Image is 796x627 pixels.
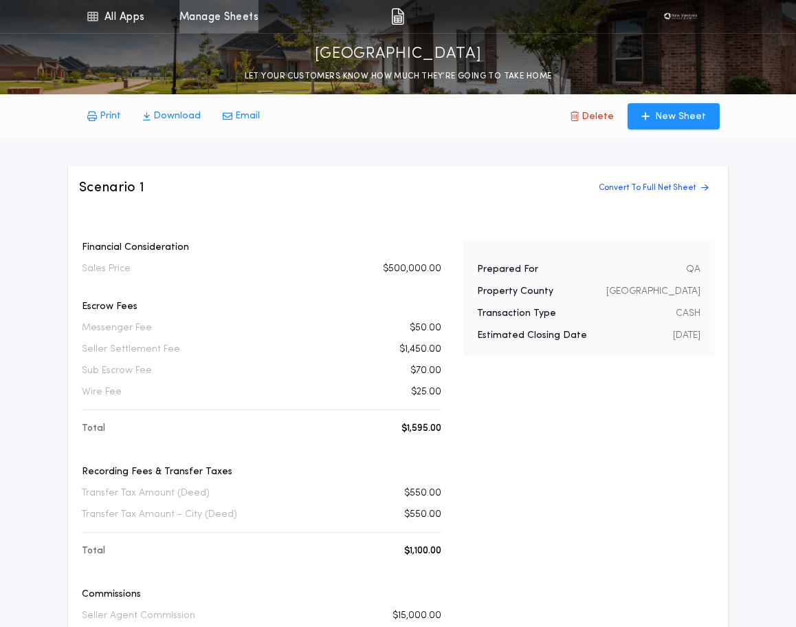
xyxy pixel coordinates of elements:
[560,103,625,129] button: Delete
[393,609,441,623] p: $15,000.00
[655,110,706,124] p: New Sheet
[82,300,441,314] p: Escrow Fees
[245,70,552,83] p: LET YOUR CUSTOMERS KNOW HOW MUCH THEY’RE GOING TO TAKE HOME
[82,465,441,479] p: Recording Fees & Transfer Taxes
[590,177,717,199] button: Convert To Full Net Sheet
[410,321,441,335] p: $50.00
[153,109,201,123] p: Download
[82,364,152,378] p: Sub Escrow Fee
[391,8,404,25] img: img
[212,104,271,129] button: Email
[673,329,700,343] p: [DATE]
[82,508,237,522] p: Transfer Tax Amount - City (Deed)
[404,508,441,522] p: $550.00
[410,364,441,378] p: $70.00
[404,487,441,500] p: $550.00
[82,241,441,255] p: Financial Consideration
[82,588,441,602] p: Commissions
[477,263,538,277] p: Prepared For
[399,343,441,357] p: $1,450.00
[82,262,131,276] p: Sales Price
[411,385,441,399] p: $25.00
[606,285,700,299] p: [GEOGRAPHIC_DATA]
[132,104,212,129] button: Download
[82,321,152,335] p: Messenger Fee
[82,487,210,500] p: Transfer Tax Amount (Deed)
[401,422,441,436] p: $1,595.00
[477,329,587,343] p: Estimated Closing Date
[582,110,614,124] p: Delete
[628,103,720,129] button: New Sheet
[82,609,195,623] p: Seller Agent Commission
[82,422,105,436] p: Total
[82,343,180,357] p: Seller Settlement Fee
[76,104,132,129] button: Print
[383,262,441,276] p: $500,000.00
[79,178,145,198] h3: Scenario 1
[660,10,701,23] img: vs-icon
[676,307,700,321] p: CASH
[235,109,260,123] p: Email
[315,43,482,65] p: [GEOGRAPHIC_DATA]
[599,182,696,193] p: Convert To Full Net Sheet
[477,307,556,321] p: Transaction Type
[100,109,121,123] p: Print
[477,285,553,299] p: Property County
[82,385,122,399] p: Wire Fee
[686,263,700,277] p: QA
[82,544,105,558] p: Total
[404,544,441,558] p: $1,100.00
